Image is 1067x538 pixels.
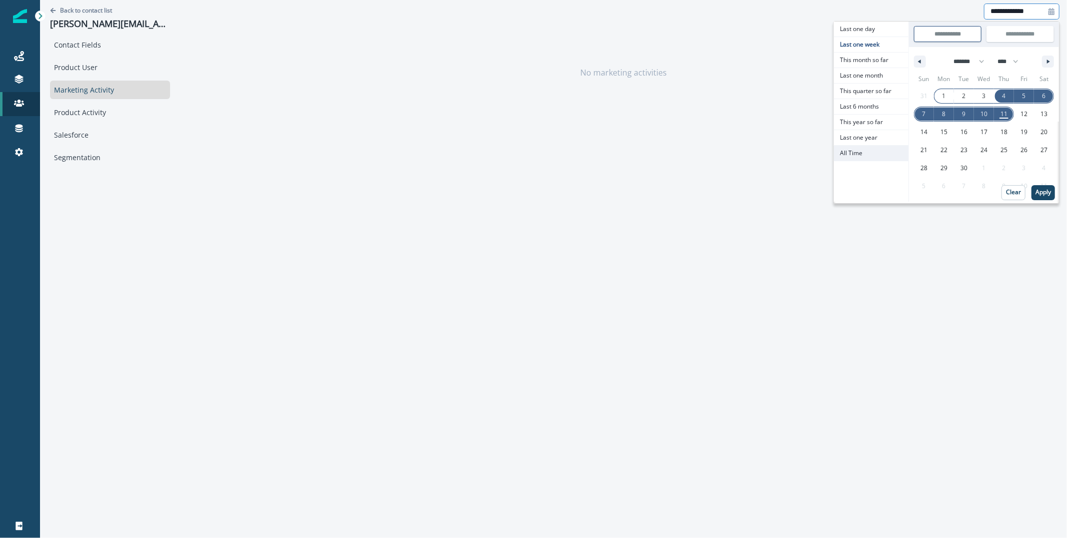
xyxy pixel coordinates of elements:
span: 24 [980,141,987,159]
div: Salesforce [50,126,170,144]
span: 27 [1040,141,1047,159]
span: Last one week [834,37,908,52]
button: 22 [934,141,954,159]
span: Last one year [834,130,908,145]
button: 30 [954,159,974,177]
span: 11 [1000,105,1007,123]
button: 20 [1034,123,1054,141]
span: 9 [962,105,965,123]
button: Last one day [834,22,908,37]
span: 28 [920,159,927,177]
img: Inflection [13,9,27,23]
button: 27 [1034,141,1054,159]
button: 28 [914,159,934,177]
button: All Time [834,146,908,161]
span: 5 [1022,87,1025,105]
span: 12 [1020,105,1027,123]
button: 18 [994,123,1014,141]
button: 23 [954,141,974,159]
span: 4 [1002,87,1005,105]
button: Apply [1031,185,1055,200]
button: 9 [954,105,974,123]
span: 30 [960,159,967,177]
span: 18 [1000,123,1007,141]
div: Marketing Activity [50,81,170,99]
button: Go back [50,6,112,15]
button: 15 [934,123,954,141]
span: 26 [1020,141,1027,159]
button: 14 [914,123,934,141]
button: 24 [974,141,994,159]
span: 7 [922,105,925,123]
div: Contact Fields [50,36,170,54]
span: 20 [1040,123,1047,141]
p: [PERSON_NAME][EMAIL_ADDRESS][DOMAIN_NAME] [50,19,170,30]
button: 19 [1014,123,1034,141]
button: 16 [954,123,974,141]
button: Clear [1001,185,1025,200]
button: 8 [934,105,954,123]
span: Sat [1034,71,1054,87]
span: 14 [920,123,927,141]
button: This year so far [834,115,908,130]
button: 13 [1034,105,1054,123]
span: 6 [1042,87,1045,105]
span: Fri [1014,71,1034,87]
button: 2 [954,87,974,105]
p: Apply [1035,189,1051,196]
span: 15 [940,123,947,141]
div: Product User [50,58,170,77]
span: 29 [940,159,947,177]
button: This month so far [834,53,908,68]
span: 3 [982,87,985,105]
button: 6 [1034,87,1054,105]
button: 10 [974,105,994,123]
button: 1 [934,87,954,105]
button: 7 [914,105,934,123]
button: 4 [994,87,1014,105]
button: Last one year [834,130,908,146]
button: 21 [914,141,934,159]
button: 5 [1014,87,1034,105]
button: 3 [974,87,994,105]
span: Thu [994,71,1014,87]
span: 23 [960,141,967,159]
button: 11 [994,105,1014,123]
span: 8 [942,105,945,123]
p: Back to contact list [60,6,112,15]
span: 25 [1000,141,1007,159]
span: 17 [980,123,987,141]
span: Mon [934,71,954,87]
button: Last one month [834,68,908,84]
span: Sun [914,71,934,87]
span: 22 [940,141,947,159]
span: 1 [942,87,945,105]
span: 21 [920,141,927,159]
button: 25 [994,141,1014,159]
div: Segmentation [50,148,170,167]
span: 2 [962,87,965,105]
span: Tue [954,71,974,87]
span: 19 [1020,123,1027,141]
span: 13 [1040,105,1047,123]
button: 29 [934,159,954,177]
button: This quarter so far [834,84,908,99]
button: 26 [1014,141,1034,159]
span: Wed [974,71,994,87]
p: Clear [1006,189,1021,196]
button: 17 [974,123,994,141]
span: 16 [960,123,967,141]
div: Product Activity [50,103,170,122]
span: 10 [980,105,987,123]
span: Last 6 months [834,99,908,114]
button: Last 6 months [834,99,908,115]
div: No marketing activities [188,23,1059,123]
span: Last one month [834,68,908,83]
button: 12 [1014,105,1034,123]
button: Last one week [834,37,908,53]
